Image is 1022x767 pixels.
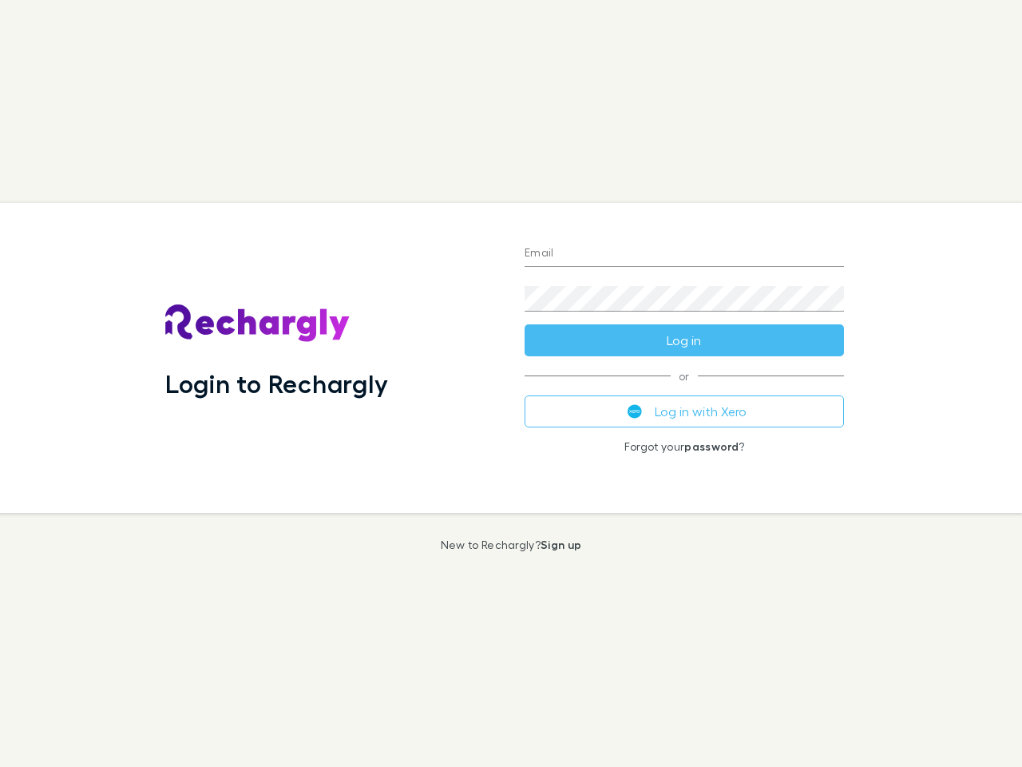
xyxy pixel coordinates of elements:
button: Log in [525,324,844,356]
img: Xero's logo [628,404,642,419]
p: New to Rechargly? [441,538,582,551]
p: Forgot your ? [525,440,844,453]
span: or [525,376,844,376]
h1: Login to Rechargly [165,368,388,399]
img: Rechargly's Logo [165,304,351,343]
a: password [684,439,739,453]
button: Log in with Xero [525,395,844,427]
a: Sign up [541,538,581,551]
